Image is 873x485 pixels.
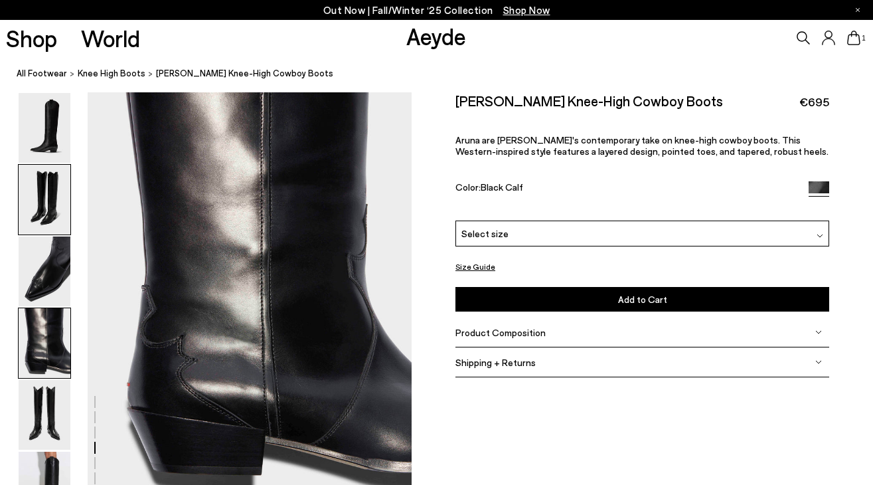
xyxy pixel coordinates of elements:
[815,329,822,336] img: svg%3E
[503,4,550,16] span: Navigate to /collections/new-in
[618,294,667,305] span: Add to Cart
[847,31,860,45] a: 1
[455,287,829,312] button: Add to Cart
[455,258,495,275] button: Size Guide
[6,27,57,50] a: Shop
[455,134,829,157] span: Aruna are [PERSON_NAME]'s contemporary take on knee-high cowboy boots. This Western-inspired styl...
[860,35,867,42] span: 1
[17,56,873,92] nav: breadcrumb
[19,165,70,235] img: Aruna Leather Knee-High Cowboy Boots - Image 2
[78,68,145,78] span: knee high boots
[17,66,67,80] a: All Footwear
[815,359,822,365] img: svg%3E
[19,380,70,450] img: Aruna Leather Knee-High Cowboy Boots - Image 5
[455,357,536,368] span: Shipping + Returns
[817,233,823,239] img: svg%3E
[461,227,509,241] span: Select size
[323,2,550,19] p: Out Now | Fall/Winter ‘25 Collection
[455,181,797,197] div: Color:
[406,22,466,50] a: Aeyde
[19,308,70,378] img: Aruna Leather Knee-High Cowboy Boots - Image 4
[78,66,145,80] a: knee high boots
[156,66,333,80] span: [PERSON_NAME] Knee-High Cowboy Boots
[19,93,70,163] img: Aruna Leather Knee-High Cowboy Boots - Image 1
[455,92,723,109] h2: [PERSON_NAME] Knee-High Cowboy Boots
[19,237,70,306] img: Aruna Leather Knee-High Cowboy Boots - Image 3
[455,327,546,338] span: Product Composition
[799,94,829,110] span: €695
[481,181,523,193] span: Black Calf
[81,27,140,50] a: World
